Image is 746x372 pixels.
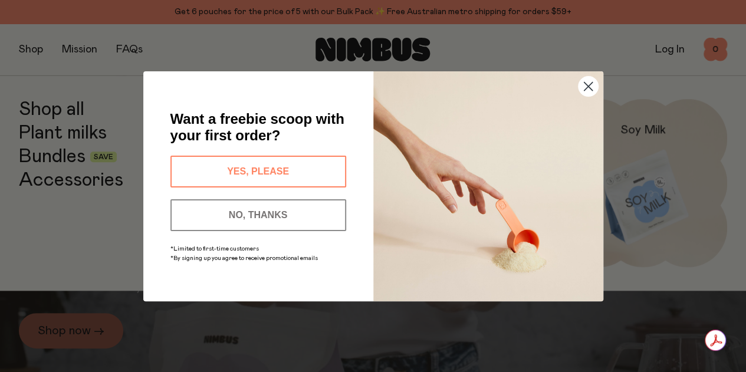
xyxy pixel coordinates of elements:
button: NO, THANKS [170,199,346,231]
button: YES, PLEASE [170,156,346,187]
span: *Limited to first-time customers [170,246,259,252]
span: *By signing up you agree to receive promotional emails [170,255,318,261]
img: c0d45117-8e62-4a02-9742-374a5db49d45.jpeg [373,71,603,301]
span: Want a freebie scoop with your first order? [170,111,344,143]
button: Close dialog [578,76,599,97]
